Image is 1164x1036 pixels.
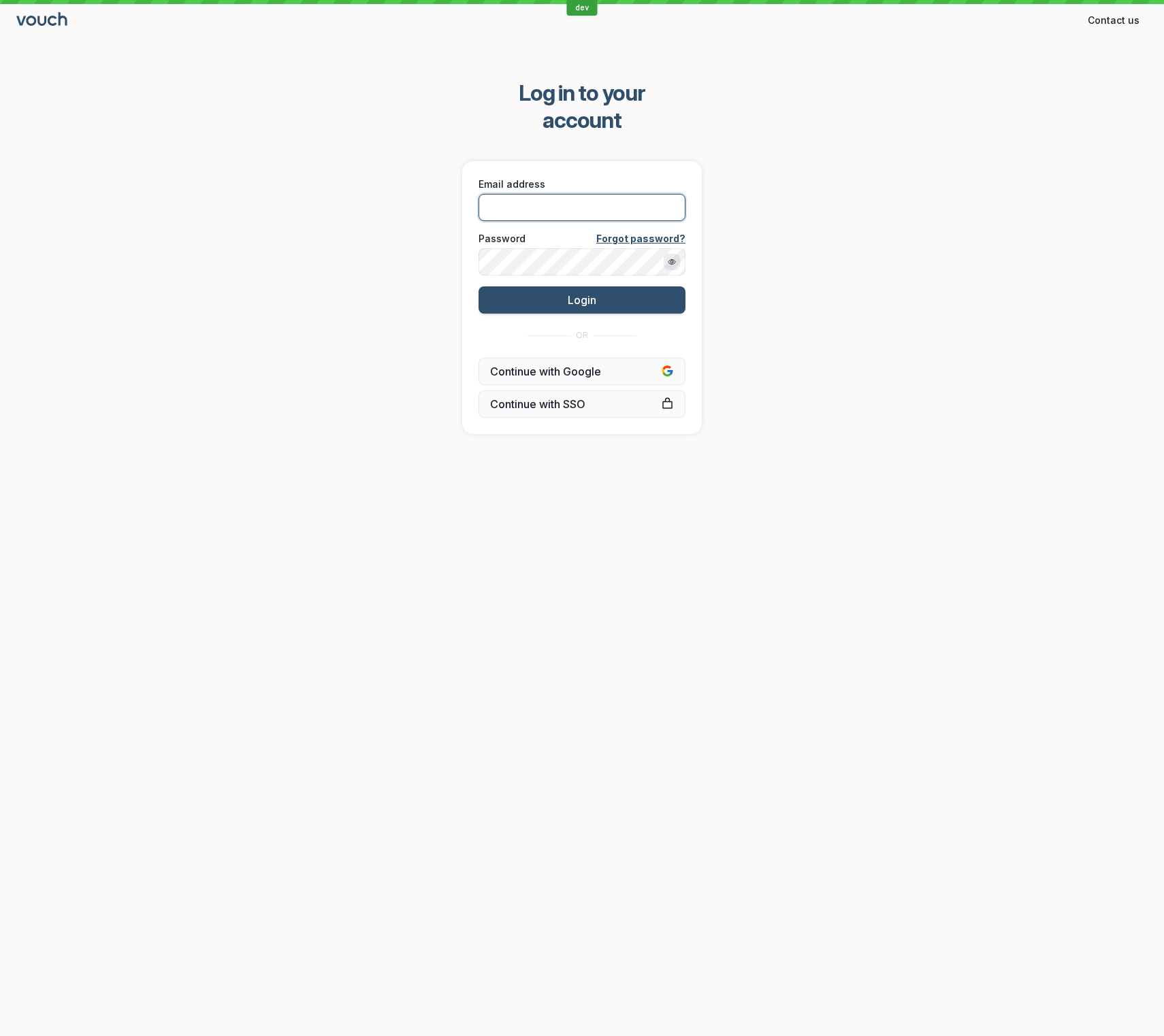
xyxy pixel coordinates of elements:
a: Continue with SSO [479,390,685,418]
span: Continue with Google [490,365,674,378]
span: OR [576,330,588,341]
span: Log in to your account [481,80,684,134]
span: Password [479,232,526,246]
span: Contact us [1088,14,1139,27]
button: Show password [664,254,680,270]
span: Login [568,293,596,307]
span: Continue with SSO [490,397,674,411]
a: Forgot password? [596,232,685,246]
button: Contact us [1080,10,1148,31]
button: Continue with Google [479,358,685,385]
button: Login [479,286,685,314]
span: Email address [479,178,545,191]
a: Go to sign in [16,15,69,27]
